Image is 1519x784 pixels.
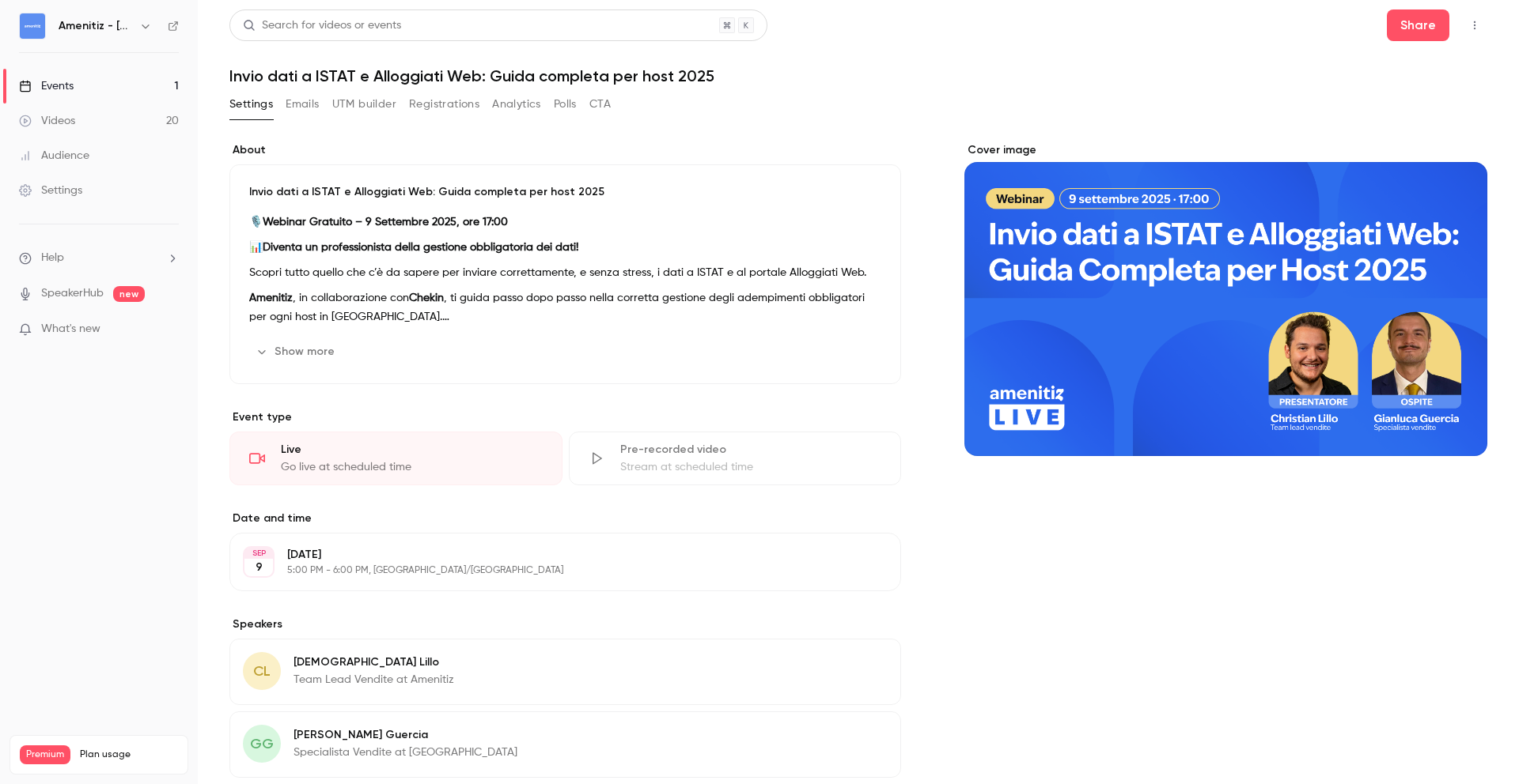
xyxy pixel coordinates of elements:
[287,547,817,563] p: [DATE]
[294,654,454,670] p: [DEMOGRAPHIC_DATA] Lillo
[249,238,881,257] p: 📊
[256,560,263,575] p: 9
[229,66,1487,85] h1: Invio dati a ISTAT e Alloggiati Web: Guida completa per host 2025
[253,661,271,682] span: CL
[1387,9,1449,41] button: Share
[19,183,82,198] div: Settings
[19,148,89,164] div: Audience
[287,564,817,577] p: 5:00 PM - 6:00 PM, [GEOGRAPHIC_DATA]/[GEOGRAPHIC_DATA]
[41,250,64,266] span: Help
[620,442,882,458] div: Pre-recorded video
[281,459,543,475] div: Go live at scheduled time
[409,92,479,117] button: Registrations
[249,213,881,232] p: 🎙️
[229,639,901,705] div: CL[DEMOGRAPHIC_DATA] LilloTeam Lead Vendite at Amenitiz
[263,242,578,253] strong: Diventa un professionista della gestione obbligatoria dei dati!
[249,339,344,364] button: Show more
[19,78,74,94] div: Events
[19,250,179,266] li: help-dropdown-opener
[249,288,881,326] p: , in collaborazione con , ti guida passo dopo passo nella corretta gestione degli adempimenti obb...
[263,217,508,228] strong: Webinar Gratuito – 9 Settembre 2025, ore 17:00
[80,748,178,761] span: Plan usage
[286,92,319,117] button: Emails
[294,727,517,743] p: [PERSON_NAME] Guercia
[554,92,577,117] button: Polls
[569,432,902,485] div: Pre-recorded videoStream at scheduled time
[244,548,273,559] div: SEP
[249,263,881,282] p: Scopri tutto quello che c’è da sapere per inviare correttamente, e senza stress, i dati a ISTAT e...
[964,142,1487,158] label: Cover image
[249,184,881,200] p: Invio dati a ISTAT e Alloggiati Web: Guida completa per host 2025
[409,292,444,303] strong: Chekin
[113,286,145,302] span: new
[281,442,543,458] div: Live
[19,113,75,129] div: Videos
[229,711,901,778] div: GG[PERSON_NAME] GuerciaSpecialista Vendite at [GEOGRAPHIC_DATA]
[20,13,45,39] img: Amenitiz - Italia 🇮🇹
[41,285,104,302] a: SpeakerHub
[229,432,563,485] div: LiveGo live at scheduled time
[620,459,882,475] div: Stream at scheduled time
[492,92,541,117] button: Analytics
[229,142,901,158] label: About
[229,409,901,425] p: Event type
[964,142,1487,456] section: Cover image
[229,616,901,632] label: Speakers
[41,321,100,337] span: What's new
[589,92,611,117] button: CTA
[249,292,293,303] strong: Amenitiz
[229,511,901,526] label: Date and time
[243,17,401,34] div: Search for videos or events
[160,322,179,337] iframe: Noticeable Trigger
[294,744,517,760] p: Specialista Vendite at [GEOGRAPHIC_DATA]
[59,18,133,34] h6: Amenitiz - [GEOGRAPHIC_DATA] 🇮🇹
[294,672,454,688] p: Team Lead Vendite at Amenitiz
[250,733,274,755] span: GG
[332,92,396,117] button: UTM builder
[20,745,70,764] span: Premium
[229,92,273,117] button: Settings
